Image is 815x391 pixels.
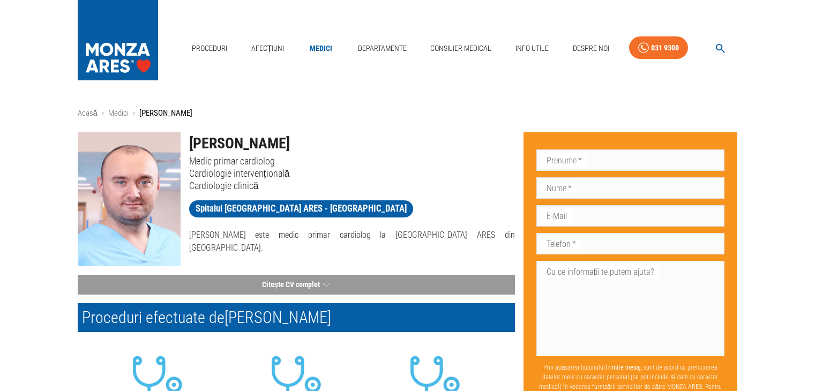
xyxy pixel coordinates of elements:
p: Cardiologie intervențională [189,167,515,179]
nav: breadcrumb [78,107,738,119]
h1: [PERSON_NAME] [189,132,515,155]
a: Acasă [78,108,98,118]
a: Info Utile [511,37,553,59]
a: Afecțiuni [247,37,289,59]
span: Spitalul [GEOGRAPHIC_DATA] ARES - [GEOGRAPHIC_DATA] [189,202,413,215]
a: 031 9300 [629,36,688,59]
p: Cardiologie clinică [189,179,515,192]
a: Proceduri [188,37,231,59]
li: › [133,107,135,119]
a: Despre Noi [569,37,614,59]
li: › [102,107,104,119]
img: Dr. Mădălin Marc [78,132,181,266]
a: Departamente [354,37,411,59]
a: Medici [304,37,338,59]
p: [PERSON_NAME] este medic primar cardiolog la [GEOGRAPHIC_DATA] ARES din [GEOGRAPHIC_DATA]. [189,229,515,254]
a: Consilier Medical [426,37,496,59]
p: [PERSON_NAME] [139,107,192,119]
div: 031 9300 [651,41,679,55]
a: Spitalul [GEOGRAPHIC_DATA] ARES - [GEOGRAPHIC_DATA] [189,200,413,217]
button: Citește CV complet [78,275,515,295]
b: Trimite mesaj [605,364,641,371]
h2: Proceduri efectuate de [PERSON_NAME] [78,303,515,332]
a: Medici [108,108,129,118]
p: Medic primar cardiolog [189,155,515,167]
